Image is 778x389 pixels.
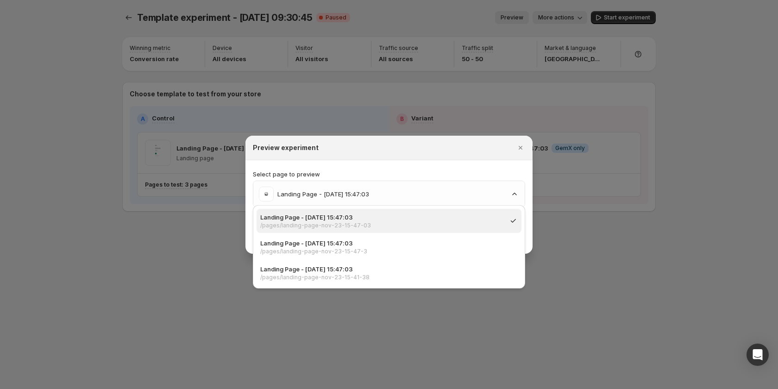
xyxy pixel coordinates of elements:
p: /pages/landing-page-nov-23-15-47-3 [260,248,512,255]
img: Landing Page - Nov 23, 15:47:03 [259,187,274,201]
p: Landing Page - [DATE] 15:47:03 [260,264,512,274]
div: Open Intercom Messenger [747,344,769,366]
button: Close [514,141,527,154]
p: Landing Page - [DATE] 15:47:03 [260,238,512,248]
p: Landing Page - [DATE] 15:47:03 [277,189,369,199]
p: Select page to preview [253,169,525,179]
p: /pages/landing-page-nov-23-15-41-38 [260,274,512,281]
p: Landing Page - [DATE] 15:47:03 [260,213,503,222]
h2: Preview experiment [253,143,319,152]
p: /pages/landing-page-nov-23-15-47-03 [260,222,503,229]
